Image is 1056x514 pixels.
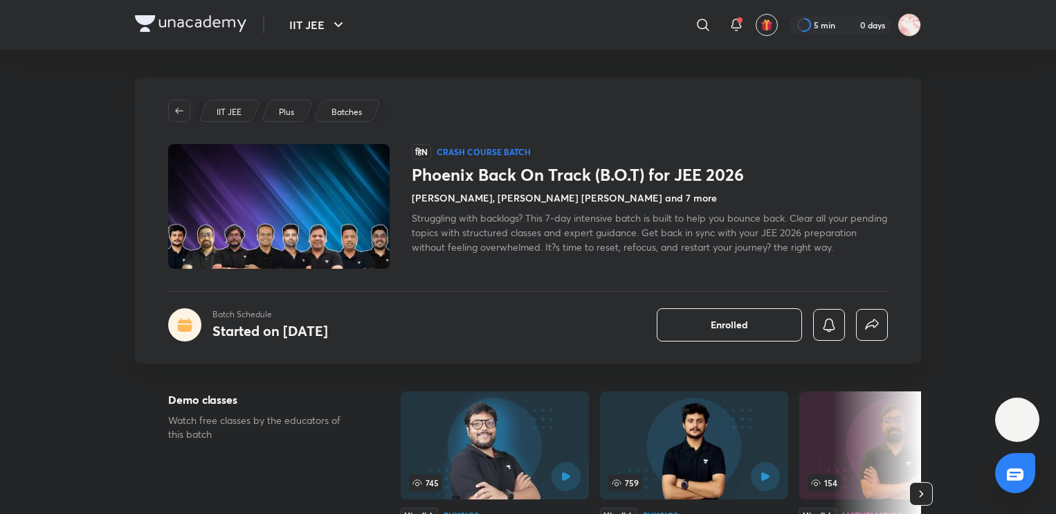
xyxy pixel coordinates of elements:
[212,308,328,321] p: Batch Schedule
[217,106,242,118] p: IIT JEE
[331,106,362,118] p: Batches
[409,475,441,491] span: 745
[657,308,802,342] button: Enrolled
[412,144,431,159] span: हिN
[279,106,294,118] p: Plus
[412,190,717,205] h4: [PERSON_NAME], [PERSON_NAME] [PERSON_NAME] and 7 more
[168,414,356,441] p: Watch free classes by the educators of this batch
[215,106,244,118] a: IIT JEE
[135,15,246,35] a: Company Logo
[1009,411,1026,428] img: ttu
[166,143,392,270] img: Thumbnail
[329,106,365,118] a: Batches
[168,391,356,408] h5: Demo classes
[135,15,246,32] img: Company Logo
[281,11,355,39] button: IIT JEE
[756,14,778,36] button: avatar
[437,146,531,157] p: Crash course Batch
[761,19,773,31] img: avatar
[412,165,888,185] h1: Phoenix Back On Track (B.O.T) for JEE 2026
[608,475,641,491] span: 759
[844,18,857,32] img: streak
[412,211,887,254] span: Struggling with backlogs? This 7-day intensive batch is built to help you bounce back. Clear all ...
[711,318,748,332] span: Enrolled
[898,13,921,37] img: Kritika Singh
[212,321,328,340] h4: Started on [DATE]
[808,475,840,491] span: 154
[277,106,297,118] a: Plus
